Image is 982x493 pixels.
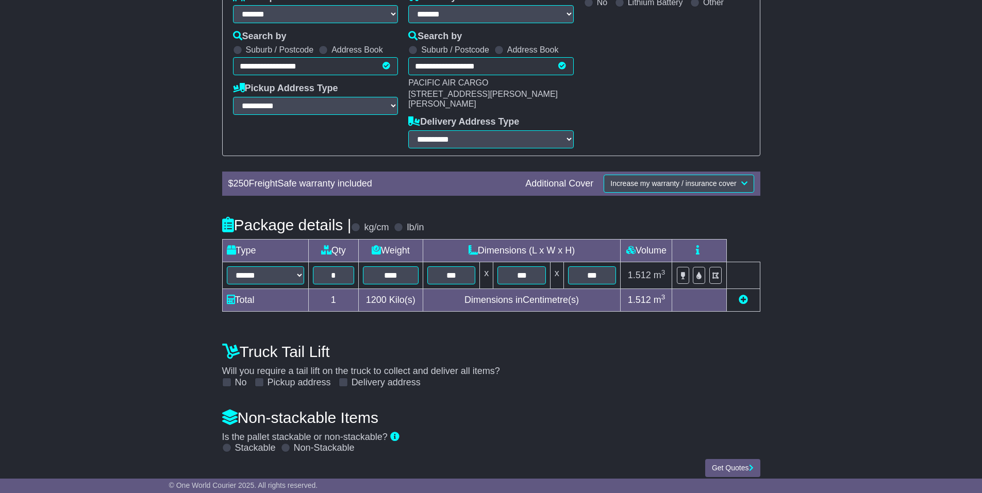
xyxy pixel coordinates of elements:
span: 1200 [366,295,387,305]
label: Pickup Address Type [233,83,338,94]
span: 1.512 [628,270,651,280]
button: Increase my warranty / insurance cover [604,175,754,193]
label: Stackable [235,443,276,454]
span: [STREET_ADDRESS][PERSON_NAME][PERSON_NAME] [408,90,558,108]
label: Delivery address [352,377,421,388]
label: kg/cm [364,222,389,233]
td: 1 [308,288,359,311]
td: Kilo(s) [359,288,423,311]
span: m [654,295,665,305]
td: Volume [621,239,672,262]
div: Will you require a tail lift on the truck to collect and deliver all items? [217,338,765,388]
span: Increase my warranty / insurance cover [610,179,736,188]
span: PACIFIC AIR CARGO [408,78,488,87]
td: Weight [359,239,423,262]
label: Delivery Address Type [408,116,519,128]
label: Non-Stackable [294,443,355,454]
label: Address Book [507,45,559,55]
td: Qty [308,239,359,262]
label: Pickup address [268,377,331,388]
div: Additional Cover [520,178,598,190]
sup: 3 [661,293,665,301]
td: Type [222,239,308,262]
span: © One World Courier 2025. All rights reserved. [169,481,318,489]
span: m [654,270,665,280]
label: Suburb / Postcode [246,45,314,55]
h4: Truck Tail Lift [222,343,760,360]
td: Dimensions in Centimetre(s) [423,288,621,311]
label: Search by [233,31,287,42]
td: Total [222,288,308,311]
td: x [480,262,493,288]
span: Is the pallet stackable or non-stackable? [222,432,388,442]
td: Dimensions (L x W x H) [423,239,621,262]
span: 250 [234,178,249,189]
label: Address Book [331,45,383,55]
sup: 3 [661,268,665,276]
div: $ FreightSafe warranty included [223,178,521,190]
button: Get Quotes [705,459,760,477]
label: No [235,377,247,388]
td: x [550,262,563,288]
h4: Package details | [222,216,352,233]
label: Search by [408,31,462,42]
span: 1.512 [628,295,651,305]
h4: Non-stackable Items [222,409,760,426]
a: Add new item [739,295,748,305]
label: lb/in [407,222,424,233]
label: Suburb / Postcode [421,45,489,55]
